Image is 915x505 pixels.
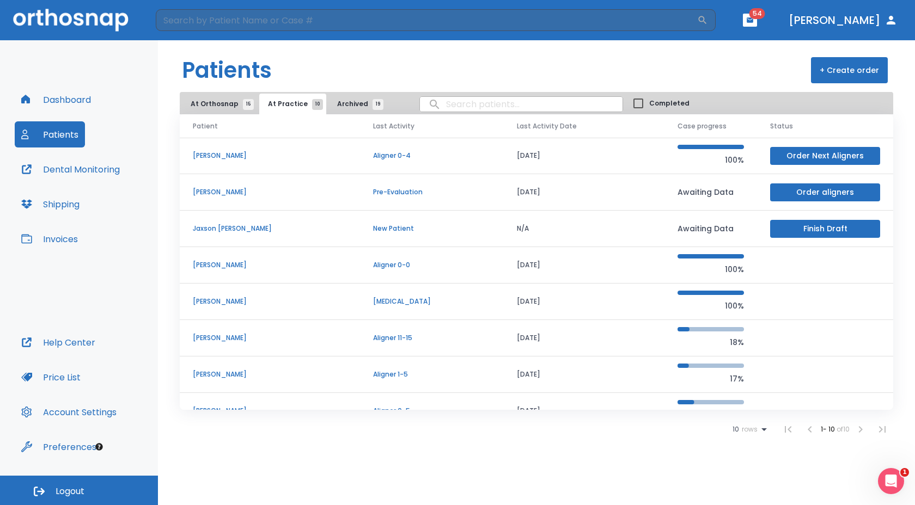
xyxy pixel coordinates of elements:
[15,191,86,217] button: Shipping
[739,426,758,433] span: rows
[15,156,126,182] button: Dental Monitoring
[193,121,218,131] span: Patient
[193,297,347,306] p: [PERSON_NAME]
[373,406,491,416] p: Aligner 0-5
[193,260,347,270] p: [PERSON_NAME]
[193,333,347,343] p: [PERSON_NAME]
[193,369,347,379] p: [PERSON_NAME]
[15,329,102,355] button: Help Center
[56,485,84,497] span: Logout
[373,260,491,270] p: Aligner 0-0
[15,364,87,390] button: Price List
[373,297,491,306] p: [MEDICAL_DATA]
[749,8,765,19] span: 54
[504,138,664,174] td: [DATE]
[191,99,248,109] span: At Orthosnap
[193,151,347,161] p: [PERSON_NAME]
[811,57,888,83] button: + Create order
[504,320,664,356] td: [DATE]
[373,187,491,197] p: Pre-Evaluation
[770,147,880,165] button: Order Next Aligners
[182,94,389,114] div: tabs
[733,426,739,433] span: 10
[504,247,664,284] td: [DATE]
[373,121,414,131] span: Last Activity
[504,393,664,429] td: [DATE]
[312,99,323,110] span: 10
[15,87,97,113] button: Dashboard
[678,263,744,276] p: 100%
[373,333,491,343] p: Aligner 11-15
[373,99,383,110] span: 19
[504,211,664,247] td: N/A
[420,94,623,115] input: search
[182,54,272,87] h1: Patients
[504,356,664,393] td: [DATE]
[770,220,880,238] button: Finish Draft
[193,224,347,233] p: Jaxson [PERSON_NAME]
[15,434,103,460] button: Preferences
[770,121,793,131] span: Status
[678,186,744,199] p: Awaiting Data
[678,299,744,312] p: 100%
[678,153,744,167] p: 100%
[337,99,378,109] span: Archived
[373,369,491,379] p: Aligner 1-5
[193,406,347,416] p: [PERSON_NAME]
[13,9,129,31] img: Orthosnap
[373,224,491,233] p: New Patient
[784,10,902,30] button: [PERSON_NAME]
[678,336,744,349] p: 18%
[517,121,577,131] span: Last Activity Date
[243,99,254,110] span: 15
[770,183,880,201] button: Order aligners
[268,99,318,109] span: At Practice
[15,121,85,147] button: Patients
[878,468,904,494] iframe: Intercom live chat
[504,174,664,211] td: [DATE]
[649,98,690,108] span: Completed
[678,222,744,235] p: Awaiting Data
[15,399,123,425] button: Account Settings
[15,226,84,252] button: Invoices
[193,187,347,197] p: [PERSON_NAME]
[678,409,744,422] p: 25%
[156,9,697,31] input: Search by Patient Name or Case #
[900,468,909,477] span: 1
[504,284,664,320] td: [DATE]
[94,442,104,452] div: Tooltip anchor
[678,372,744,385] p: 17%
[837,424,850,434] span: of 10
[373,151,491,161] p: Aligner 0-4
[821,424,837,434] span: 1 - 10
[678,121,727,131] span: Case progress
